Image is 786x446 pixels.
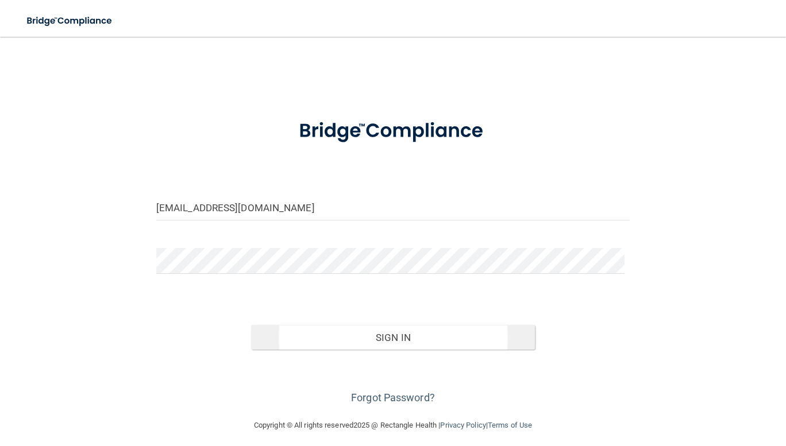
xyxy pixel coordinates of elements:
[279,106,507,157] img: bridge_compliance_login_screen.278c3ca4.svg
[183,407,603,444] div: Copyright © All rights reserved 2025 @ Rectangle Health | |
[251,325,535,350] button: Sign In
[351,391,435,404] a: Forgot Password?
[440,421,486,429] a: Privacy Policy
[488,421,532,429] a: Terms of Use
[17,9,123,33] img: bridge_compliance_login_screen.278c3ca4.svg
[156,195,630,220] input: Email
